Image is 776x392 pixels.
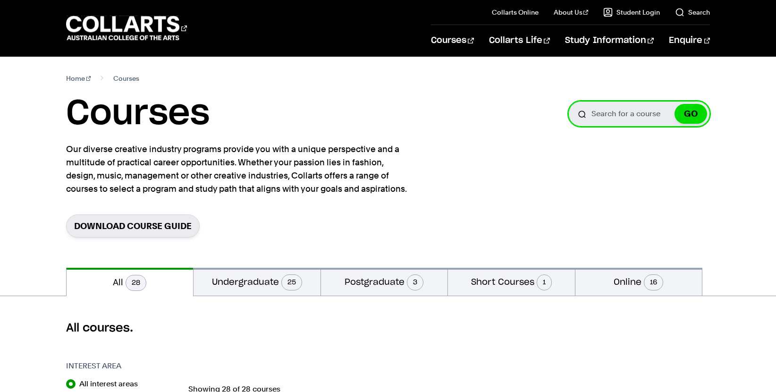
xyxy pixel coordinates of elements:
[568,101,710,127] input: Search for a course
[321,268,448,296] button: Postgraduate3
[492,8,539,17] a: Collarts Online
[126,275,146,291] span: 28
[67,268,194,296] button: All28
[565,25,654,56] a: Study Information
[644,274,663,290] span: 16
[66,93,210,135] h1: Courses
[66,143,411,196] p: Our diverse creative industry programs provide you with a unique perspective and a multitude of p...
[66,15,187,42] div: Go to homepage
[489,25,550,56] a: Collarts Life
[448,268,575,296] button: Short Courses1
[537,274,552,290] span: 1
[66,360,179,372] h3: Interest Area
[113,72,139,85] span: Courses
[675,104,707,124] button: GO
[575,268,702,296] button: Online16
[431,25,474,56] a: Courses
[281,274,302,290] span: 25
[194,268,321,296] button: Undergraduate25
[675,8,710,17] a: Search
[66,72,91,85] a: Home
[66,321,710,336] h2: All courses.
[66,214,200,238] a: Download Course Guide
[554,8,589,17] a: About Us
[669,25,710,56] a: Enquire
[79,377,145,391] label: All interest areas
[407,274,423,290] span: 3
[603,8,660,17] a: Student Login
